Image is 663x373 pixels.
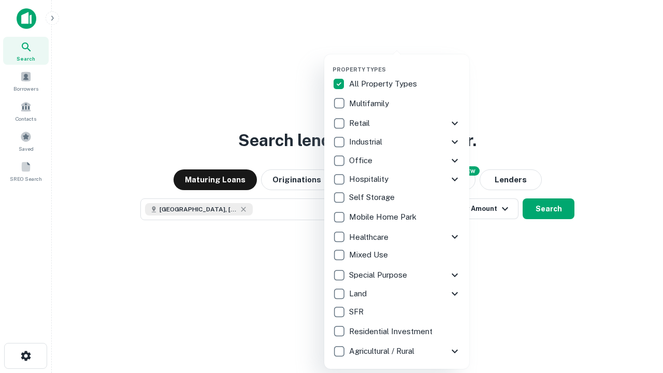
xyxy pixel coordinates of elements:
p: Land [349,288,369,300]
p: All Property Types [349,78,419,90]
div: Agricultural / Rural [333,342,461,361]
span: Property Types [333,66,386,73]
div: Industrial [333,133,461,151]
p: Residential Investment [349,325,435,338]
p: Hospitality [349,173,391,185]
div: Healthcare [333,227,461,246]
p: SFR [349,306,366,318]
p: Retail [349,117,372,130]
div: Hospitality [333,170,461,189]
p: Mobile Home Park [349,211,419,223]
p: Special Purpose [349,269,409,281]
p: Office [349,154,374,167]
p: Multifamily [349,97,391,110]
div: Office [333,151,461,170]
p: Self Storage [349,191,397,204]
p: Healthcare [349,231,391,243]
p: Industrial [349,136,384,148]
p: Agricultural / Rural [349,345,416,357]
div: Land [333,284,461,303]
div: Retail [333,114,461,133]
iframe: Chat Widget [611,290,663,340]
div: Special Purpose [333,266,461,284]
p: Mixed Use [349,249,390,261]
